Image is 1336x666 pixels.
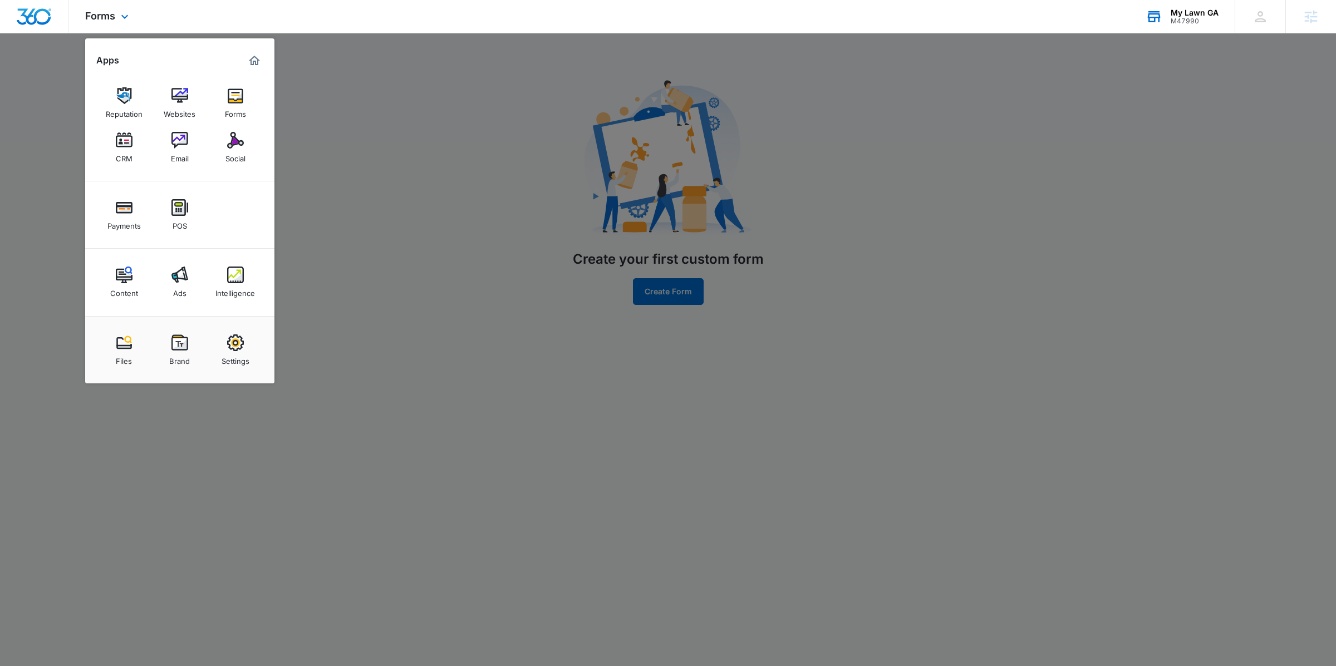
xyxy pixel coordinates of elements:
a: Social [214,126,257,169]
div: Intelligence [215,283,255,298]
div: CRM [116,149,132,163]
div: Forms [225,104,246,119]
a: Brand [159,329,201,371]
div: Websites [164,104,195,119]
a: Payments [103,194,145,236]
div: Files [116,351,132,366]
a: Reputation [103,82,145,124]
a: Email [159,126,201,169]
div: account id [1171,17,1219,25]
div: POS [173,216,187,230]
a: Files [103,329,145,371]
div: Ads [173,283,186,298]
a: Websites [159,82,201,124]
a: Content [103,261,145,303]
a: Intelligence [214,261,257,303]
div: Payments [107,216,141,230]
div: Social [225,149,245,163]
div: Reputation [106,104,143,119]
a: Marketing 360® Dashboard [245,52,263,70]
a: POS [159,194,201,236]
span: Forms [85,10,115,22]
a: CRM [103,126,145,169]
a: Forms [214,82,257,124]
div: Content [110,283,138,298]
div: Brand [169,351,190,366]
a: Ads [159,261,201,303]
div: Email [171,149,189,163]
div: Settings [222,351,249,366]
a: Settings [214,329,257,371]
h2: Apps [96,55,119,66]
div: account name [1171,8,1219,17]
